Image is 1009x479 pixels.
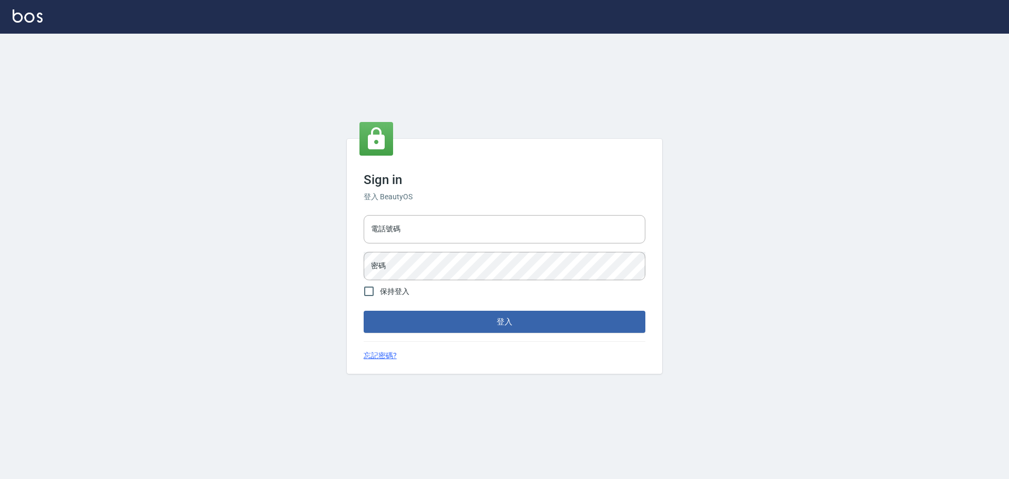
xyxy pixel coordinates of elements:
img: Logo [13,9,43,23]
a: 忘記密碼? [364,350,397,361]
h3: Sign in [364,172,645,187]
button: 登入 [364,311,645,333]
span: 保持登入 [380,286,409,297]
h6: 登入 BeautyOS [364,191,645,202]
